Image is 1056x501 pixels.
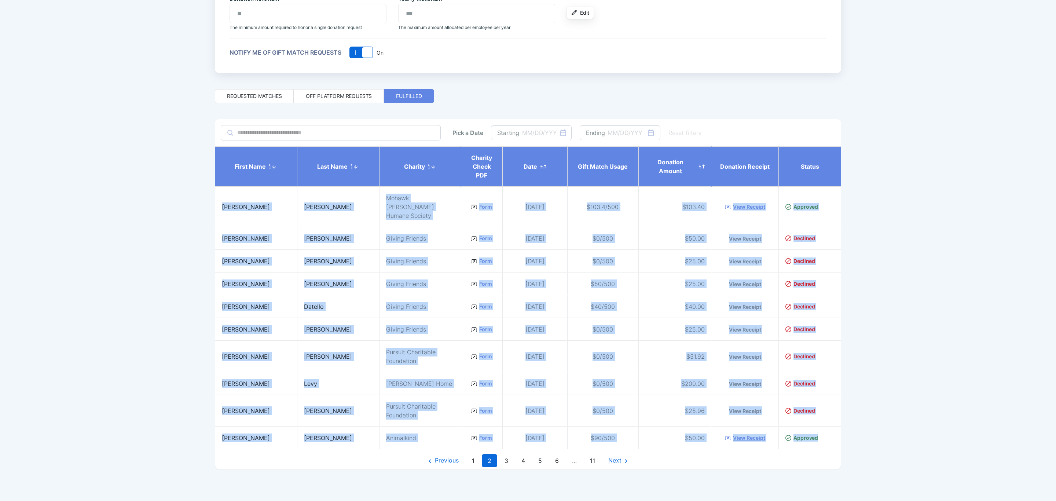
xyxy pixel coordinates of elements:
[386,235,426,242] span: Giving Friends
[785,380,834,387] div: Declined
[230,49,341,56] div: Notify me of gift match requests
[386,303,426,310] span: Giving Friends
[479,326,492,333] a: Form
[482,454,497,467] a: Page 2
[567,318,638,341] td: $0/500
[304,353,352,360] span: [PERSON_NAME]
[580,9,589,17] span: Edit
[729,354,761,360] a: View Receipt
[304,380,317,387] span: Levy
[422,457,635,464] nav: Pagination
[638,227,712,250] td: $50.00
[522,129,557,136] div: MM/DD/YYY
[304,303,324,310] span: Datello
[386,380,452,387] span: [PERSON_NAME] Home
[602,454,635,467] a: Next Page
[733,203,765,211] a: View Receipt
[567,273,638,295] td: $50/500
[729,381,761,387] a: View Receipt
[479,235,492,242] a: Form
[502,372,567,395] td: [DATE]
[729,281,761,287] a: View Receipt
[608,129,642,136] div: MM/DD/YYY
[785,407,834,414] div: Declined
[567,295,638,318] td: $40/500
[566,454,583,467] span: …
[479,353,492,360] a: Form
[479,434,492,442] a: Form
[567,187,638,227] td: $103.4/500
[645,158,705,175] div: Donation Amount
[785,280,834,288] div: Declined
[785,162,834,171] div: Status
[222,280,270,288] span: [PERSON_NAME]
[304,203,352,211] span: [PERSON_NAME]
[502,395,567,427] td: [DATE]
[516,454,531,467] a: Page 4
[638,273,712,295] td: $25.00
[567,341,638,372] td: $0/500
[733,434,765,442] a: View Receipt
[586,129,605,136] div: Ending
[567,250,638,273] td: $0/500
[386,162,454,171] div: Charity
[468,153,495,180] div: Charity Check PDF
[567,395,638,427] td: $0/500
[222,407,270,414] span: [PERSON_NAME]
[304,434,352,442] span: [PERSON_NAME]
[222,434,270,442] span: [PERSON_NAME]
[719,162,772,171] div: Donation Receipt
[398,25,510,30] span: The maximum amount allocated per employee per year
[230,25,362,30] span: The minimum amount required to honor a single donation request
[549,454,565,467] a: Page 6...
[668,128,701,137] div: Reset filters
[306,92,372,100] div: Off platform requests
[222,380,270,387] span: [PERSON_NAME]
[502,318,567,341] td: [DATE]
[466,454,480,467] a: Page 1
[422,454,465,467] a: Previous Page
[638,341,712,372] td: $51.92
[502,250,567,273] td: [DATE]
[502,295,567,318] td: [DATE]
[304,235,352,242] span: [PERSON_NAME]
[584,454,601,467] a: Page 11
[386,326,426,333] span: Giving Friends
[222,203,270,211] span: [PERSON_NAME]
[785,434,834,442] div: Approved
[785,353,834,360] div: Declined
[386,194,434,219] span: Mohawk [PERSON_NAME] Humane Society
[479,257,492,265] a: Form
[452,129,483,136] div: Pick a Date
[785,326,834,333] div: Declined
[729,326,761,333] a: View Receipt
[567,7,594,19] button: Edit
[502,227,567,250] td: [DATE]
[222,326,270,333] span: [PERSON_NAME]
[567,372,638,395] td: $0/500
[304,280,352,288] span: [PERSON_NAME]
[396,92,422,100] div: Fulfilled
[502,341,567,372] td: [DATE]
[222,162,290,171] div: First name
[227,92,282,100] div: Requested matches
[222,257,270,265] span: [PERSON_NAME]
[638,187,712,227] td: $103.40
[386,257,426,265] span: Giving Friends
[304,326,352,333] span: [PERSON_NAME]
[509,162,560,171] div: Date
[729,235,761,242] a: View Receipt
[479,303,492,310] a: Form
[479,407,492,414] a: Form
[729,304,761,310] a: View Receipt
[222,353,270,360] span: [PERSON_NAME]
[376,50,384,56] div: On
[304,162,372,171] div: Last name
[785,235,834,242] div: Declined
[479,203,492,211] a: Form
[638,295,712,318] td: $40.00
[502,273,567,295] td: [DATE]
[567,427,638,449] td: $90/500
[574,162,631,171] div: Gift Match Usage
[304,407,352,414] span: [PERSON_NAME]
